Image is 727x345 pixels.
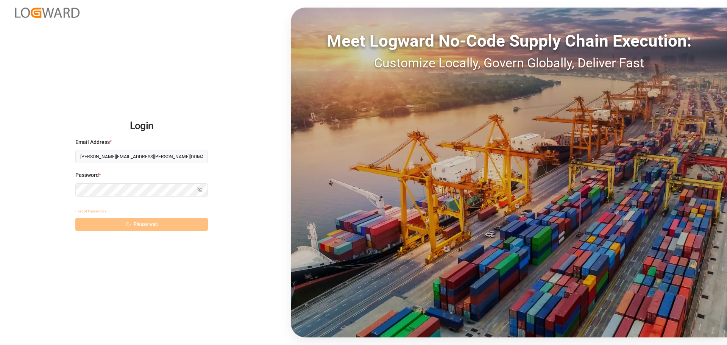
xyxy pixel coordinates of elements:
span: Password [75,171,99,179]
div: Meet Logward No-Code Supply Chain Execution: [291,28,727,53]
h2: Login [75,114,208,138]
input: Enter your email [75,150,208,163]
img: Logward_new_orange.png [15,8,80,18]
div: Customize Locally, Govern Globally, Deliver Fast [291,53,727,73]
span: Email Address [75,138,110,146]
